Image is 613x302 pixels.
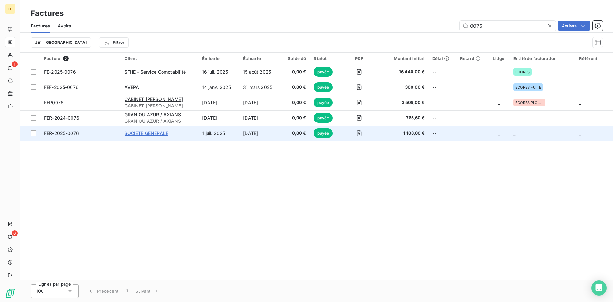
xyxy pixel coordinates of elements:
[284,130,306,136] span: 0,00 €
[579,130,581,136] span: _
[314,82,333,92] span: payée
[44,69,76,74] span: FE-2025-0076
[428,80,456,95] td: --
[5,288,15,298] img: Logo LeanPay
[284,84,306,90] span: 0,00 €
[558,21,590,31] button: Actions
[63,56,69,61] span: 5
[132,284,164,298] button: Suivant
[125,69,186,74] span: SFHE - Service Comptabilité
[31,23,50,29] span: Factures
[125,97,183,102] span: CABINET [PERSON_NAME]
[284,56,306,61] div: Solde dû
[239,95,281,110] td: [DATE]
[125,56,195,61] div: Client
[314,56,338,61] div: Statut
[381,56,425,61] div: Montant initial
[314,113,333,123] span: payée
[513,130,515,136] span: _
[198,95,239,110] td: [DATE]
[31,37,91,48] button: [GEOGRAPHIC_DATA]
[314,98,333,107] span: payée
[125,130,168,136] span: SOCIETE GENERALE
[515,101,543,105] span: ECORES PLOMBERIE
[428,64,456,80] td: --
[5,4,15,14] div: EC
[239,80,281,95] td: 31 mars 2025
[460,21,556,31] input: Rechercher
[122,284,132,298] button: 1
[498,115,500,120] span: _
[579,115,581,120] span: _
[44,56,60,61] span: Facture
[498,100,500,105] span: _
[381,99,425,106] span: 3 509,00 €
[381,84,425,90] span: 300,00 €
[428,126,456,141] td: --
[125,118,195,124] span: GRANIOU AZUR / AXIANS
[284,99,306,106] span: 0,00 €
[515,70,530,74] span: ECORES
[428,110,456,126] td: --
[44,100,64,105] span: FEP0076
[498,69,500,74] span: _
[84,284,122,298] button: Précédent
[314,128,333,138] span: payée
[492,56,506,61] div: Litige
[579,100,581,105] span: _
[44,130,79,136] span: FER-2025-0076
[125,103,195,109] span: CABINET [PERSON_NAME]
[12,230,18,236] span: 6
[243,56,277,61] div: Échue le
[579,69,581,74] span: _
[125,84,139,90] span: AVEPA
[99,37,128,48] button: Filtrer
[314,67,333,77] span: payée
[591,280,607,296] div: Open Intercom Messenger
[579,84,581,90] span: _
[428,95,456,110] td: --
[345,56,373,61] div: PDF
[432,56,452,61] div: Délai
[381,130,425,136] span: 1 108,80 €
[498,84,500,90] span: _
[381,115,425,121] span: 765,60 €
[284,115,306,121] span: 0,00 €
[460,56,484,61] div: Retard
[12,61,18,67] span: 1
[36,288,44,294] span: 100
[58,23,71,29] span: Avoirs
[198,126,239,141] td: 1 juil. 2025
[513,115,515,120] span: _
[239,64,281,80] td: 15 août 2025
[513,56,571,61] div: Entité de facturation
[515,85,541,89] span: ECORES FUITE
[381,69,425,75] span: 16 440,00 €
[239,110,281,126] td: [DATE]
[198,110,239,126] td: [DATE]
[284,69,306,75] span: 0,00 €
[44,84,79,90] span: FEF-2025-0076
[44,115,79,120] span: FER-2024-0076
[202,56,235,61] div: Émise le
[126,288,128,294] span: 1
[198,64,239,80] td: 16 juil. 2025
[31,8,64,19] h3: Factures
[498,130,500,136] span: _
[239,126,281,141] td: [DATE]
[198,80,239,95] td: 14 janv. 2025
[579,56,609,61] div: Référent
[125,112,181,117] span: GRANIOU AZUR / AXIANS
